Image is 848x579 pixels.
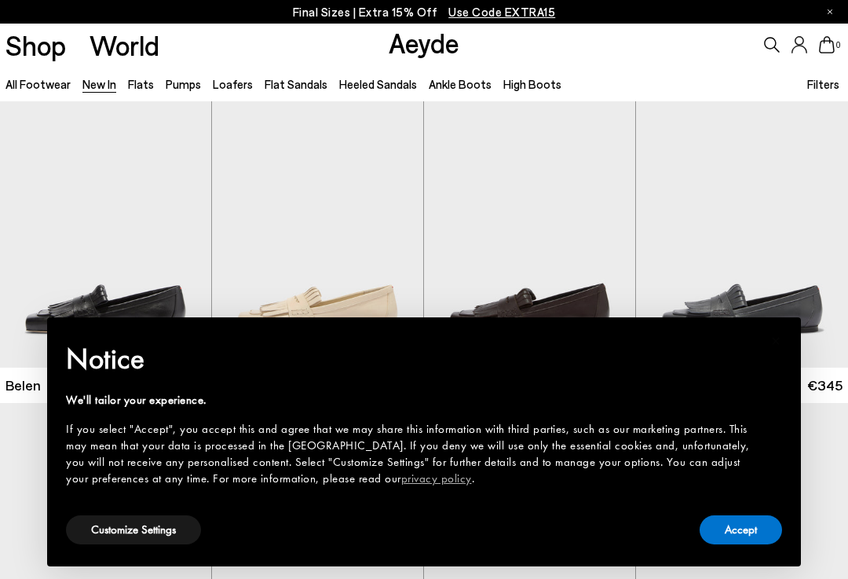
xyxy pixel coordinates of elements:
a: Loafers [213,77,253,91]
img: Belen Tassel Loafers [212,101,423,368]
a: World [90,31,159,59]
button: Close this notice [757,322,795,360]
p: Final Sizes | Extra 15% Off [293,2,556,22]
h2: Notice [66,339,757,379]
img: Belen Tassel Loafers [424,101,635,368]
a: Pumps [166,77,201,91]
img: Belen Tassel Loafers [636,101,848,368]
button: Customize Settings [66,515,201,544]
button: Accept [700,515,782,544]
a: High Boots [503,77,561,91]
div: If you select "Accept", you accept this and agree that we may share this information with third p... [66,421,757,487]
span: 0 [835,41,843,49]
span: × [771,328,781,353]
a: Heeled Sandals [339,77,417,91]
span: Filters [807,77,839,91]
a: privacy policy [401,471,472,486]
a: 0 [819,36,835,53]
span: Belen [5,376,41,395]
span: Navigate to /collections/ss25-final-sizes [448,5,555,19]
a: Flat Sandals [265,77,327,91]
div: We'll tailor your experience. [66,392,757,409]
a: Aeyde [389,26,459,59]
span: €345 [807,376,843,395]
a: Ankle Boots [429,77,492,91]
a: Flats [128,77,154,91]
a: All Footwear [5,77,71,91]
a: New In [82,77,116,91]
a: Shop [5,31,66,59]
